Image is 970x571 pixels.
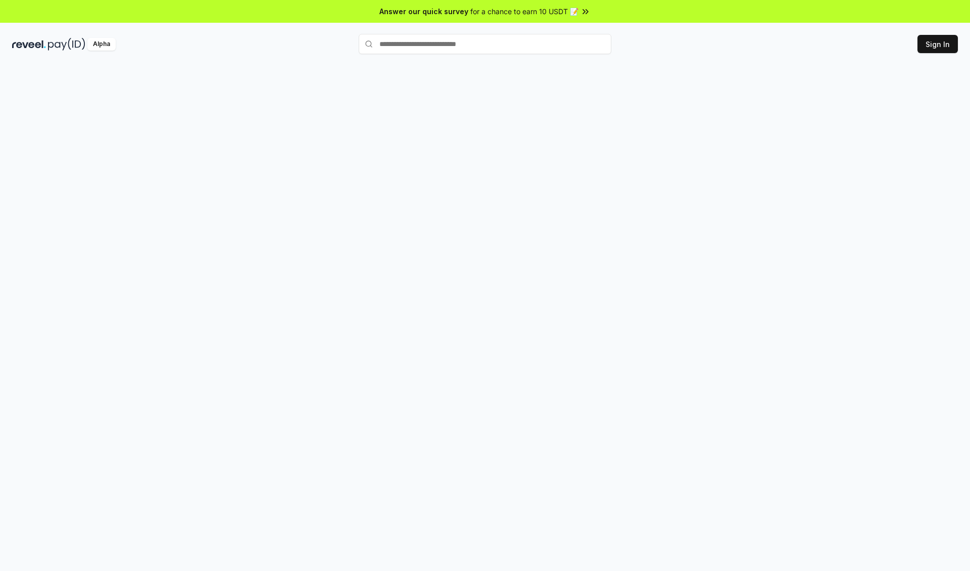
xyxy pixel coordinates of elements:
div: Alpha [87,38,116,51]
img: reveel_dark [12,38,46,51]
button: Sign In [917,35,958,53]
img: pay_id [48,38,85,51]
span: Answer our quick survey [379,6,468,17]
span: for a chance to earn 10 USDT 📝 [470,6,578,17]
